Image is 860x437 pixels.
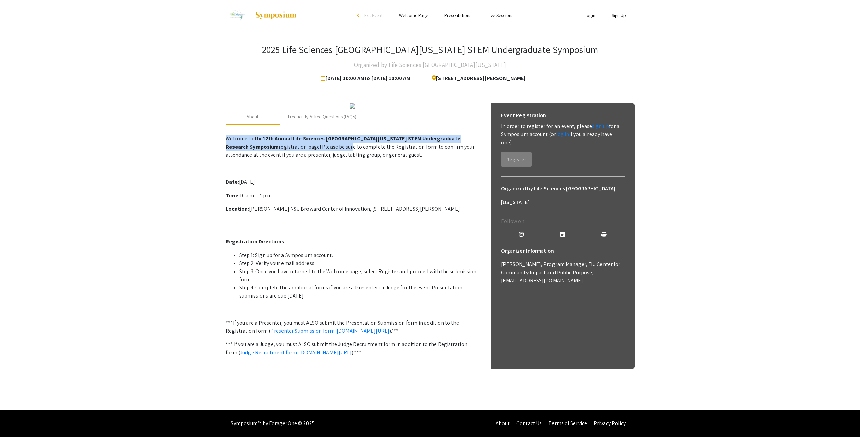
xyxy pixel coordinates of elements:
li: Step 4: Complete the additional forms if you are a Presenter or Judge for the event. [239,284,479,300]
div: Frequently Asked Questions (FAQs) [288,113,357,120]
p: ***If you are a Presenter, you must ALSO submit the Presentation Submission form in addition to t... [226,319,479,335]
span: [DATE] 10:00 AM to [DATE] 10:00 AM [321,72,413,85]
strong: Date: [226,178,239,185]
h3: 2025 Life Sciences [GEOGRAPHIC_DATA][US_STATE] STEM Undergraduate Symposium [262,44,598,55]
a: 2025 Life Sciences South Florida STEM Undergraduate Symposium [226,7,297,24]
a: Presentations [444,12,471,18]
a: About [496,420,510,427]
span: Exit Event [364,12,383,18]
a: Privacy Policy [594,420,626,427]
img: Symposium by ForagerOne [255,11,297,19]
img: 2025 Life Sciences South Florida STEM Undergraduate Symposium [226,7,248,24]
div: Symposium™ by ForagerOne © 2025 [231,410,315,437]
p: [DATE] [226,178,479,186]
p: *** If you are a Judge, you must ALSO submit the Judge Recruitment form in addition to the Regist... [226,340,479,357]
a: Sign Up [612,12,626,18]
a: Live Sessions [488,12,513,18]
a: log in [556,131,569,138]
div: About [247,113,259,120]
a: Login [585,12,595,18]
p: [PERSON_NAME], Program Manager, FIU Center for Community Impact and Public Purpose, [EMAIL_ADDRES... [501,260,625,285]
img: 32153a09-f8cb-4114-bf27-cfb6bc84fc69.png [350,103,355,109]
p: In order to register for an event, please for a Symposium account (or if you already have one). [501,122,625,147]
li: Step 2: Verify your email address [239,259,479,267]
a: Terms of Service [548,420,587,427]
a: Contact Us [516,420,542,427]
p: Welcome to the registration page! Please be sure to complete the Registration form to confirm you... [226,135,479,159]
p: 10 a.m. - 4 p.m. [226,191,479,200]
u: Registration Directions [226,238,284,245]
p: [PERSON_NAME] NSU Broward Center of Innovation, [STREET_ADDRESS][PERSON_NAME] [226,205,479,213]
strong: Time: [226,192,240,199]
h6: Event Registration [501,109,546,122]
span: [STREET_ADDRESS][PERSON_NAME] [426,72,526,85]
strong: 12th Annual Life Sciences [GEOGRAPHIC_DATA][US_STATE] STEM Undergraduate Research Symposium [226,135,461,150]
p: Follow on [501,217,625,225]
a: sign up [592,123,609,130]
iframe: Chat [5,407,29,432]
button: Register [501,152,532,167]
h6: Organizer Information [501,244,625,258]
li: Step 3: Once you have returned to the Welcome page, select Register and proceed with the submissi... [239,267,479,284]
h4: Organized by Life Sciences [GEOGRAPHIC_DATA][US_STATE] [354,58,506,72]
u: Presentation submissions are due [DATE]. [239,284,463,299]
li: Step 1: Sign up for a Symposium account. [239,251,479,259]
a: Presenter Submission form: [DOMAIN_NAME][URL] [270,327,389,334]
a: Judge Recruitment form: [DOMAIN_NAME][URL] [240,349,352,356]
h6: Organized by Life Sciences [GEOGRAPHIC_DATA][US_STATE] [501,182,625,209]
div: arrow_back_ios [357,13,361,17]
strong: Location: [226,205,249,212]
a: Welcome Page [399,12,428,18]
